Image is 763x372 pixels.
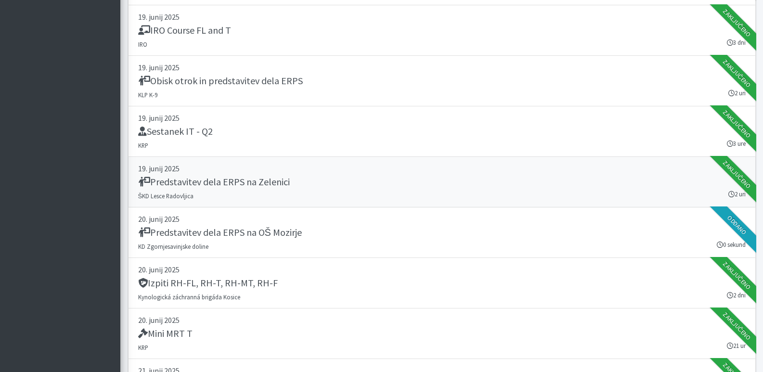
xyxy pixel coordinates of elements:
a: 19. junij 2025 IRO Course FL and T IRO 3 dni Zaključeno [128,5,756,56]
a: 19. junij 2025 Sestanek IT - Q2 KRP 3 ure Zaključeno [128,106,756,157]
a: 19. junij 2025 Obisk otrok in predstavitev dela ERPS KLP K-9 2 uri Zaključeno [128,56,756,106]
p: 19. junij 2025 [138,163,746,174]
h5: Izpiti RH-FL, RH-T, RH-MT, RH-F [138,277,278,289]
a: 20. junij 2025 Mini MRT T KRP 21 ur Zaključeno [128,308,756,359]
small: KRP [138,344,148,351]
p: 20. junij 2025 [138,314,746,326]
p: 19. junij 2025 [138,62,746,73]
h5: Mini MRT T [138,328,193,339]
h5: Sestanek IT - Q2 [138,126,213,137]
small: KRP [138,141,148,149]
h5: Predstavitev dela ERPS na Zelenici [138,176,290,188]
p: 19. junij 2025 [138,112,746,124]
h5: Obisk otrok in predstavitev dela ERPS [138,75,303,87]
h5: IRO Course FL and T [138,25,231,36]
p: 20. junij 2025 [138,213,746,225]
small: IRO [138,40,147,48]
a: 20. junij 2025 Izpiti RH-FL, RH-T, RH-MT, RH-F Kynologická záchranná brigáda Kosice 2 dni Zaključeno [128,258,756,308]
p: 20. junij 2025 [138,264,746,275]
a: 19. junij 2025 Predstavitev dela ERPS na Zelenici ŠKD Lesce Radovljica 2 uri Zaključeno [128,157,756,207]
h5: Predstavitev dela ERPS na OŠ Mozirje [138,227,302,238]
p: 19. junij 2025 [138,11,746,23]
a: 20. junij 2025 Predstavitev dela ERPS na OŠ Mozirje KD Zgornjesavinjske doline 0 sekund Oddano [128,207,756,258]
small: ŠKD Lesce Radovljica [138,192,194,200]
small: KLP K-9 [138,91,157,99]
small: Kynologická záchranná brigáda Kosice [138,293,240,301]
small: KD Zgornjesavinjske doline [138,243,208,250]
